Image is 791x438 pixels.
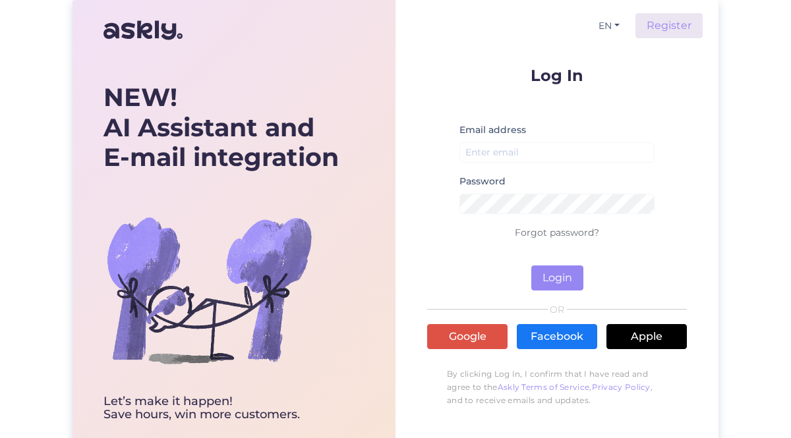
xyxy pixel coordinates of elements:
a: Askly Terms of Service [498,382,590,392]
b: NEW! [103,82,177,113]
button: EN [593,16,625,36]
label: Password [459,175,506,188]
button: Login [531,265,583,290]
a: Google [427,324,508,349]
a: Forgot password? [515,227,599,238]
input: Enter email [459,142,655,163]
label: Email address [459,123,526,137]
p: By clicking Log In, I confirm that I have read and agree to the , , and to receive emails and upd... [427,361,687,414]
a: Register [635,13,703,38]
span: OR [548,305,567,314]
img: bg-askly [103,184,314,395]
a: Privacy Policy [592,382,651,392]
p: Log In [427,67,687,84]
img: Askly [103,14,183,46]
a: Apple [606,324,687,349]
a: Facebook [517,324,597,349]
div: Let’s make it happen! Save hours, win more customers. [103,395,339,422]
div: AI Assistant and E-mail integration [103,82,339,173]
